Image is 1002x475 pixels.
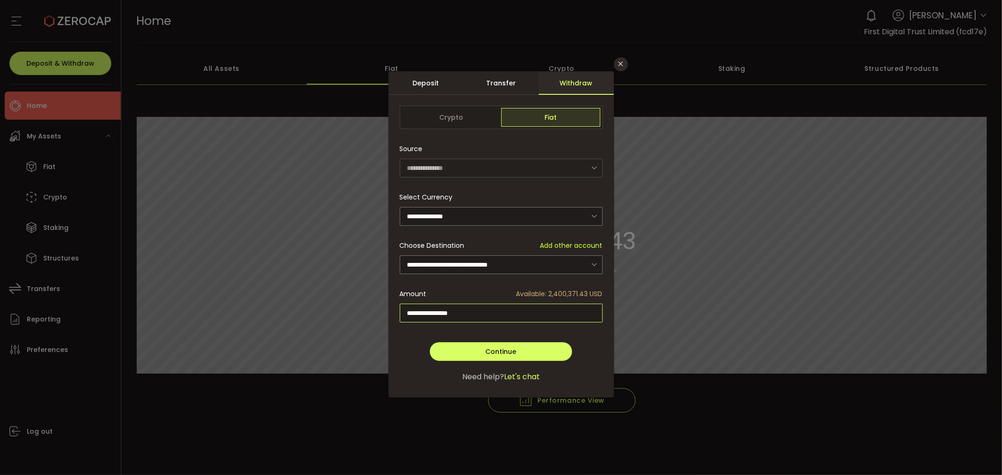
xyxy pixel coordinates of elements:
button: Continue [430,342,572,361]
span: Amount [400,289,427,299]
span: Fiat [501,108,600,127]
div: Transfer [464,71,539,95]
span: Let's chat [504,371,540,383]
iframe: Chat Widget [955,430,1002,475]
button: Close [614,57,628,71]
span: Available: 2,400,371.43 USD [516,289,603,299]
span: Choose Destination [400,241,465,251]
div: Withdraw [539,71,614,95]
span: Add other account [540,241,603,251]
span: Crypto [402,108,501,127]
div: Deposit [388,71,464,95]
label: Select Currency [400,192,458,202]
span: Need help? [462,371,504,383]
span: Source [400,139,423,158]
span: Continue [485,347,516,356]
div: dialog [388,71,614,398]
